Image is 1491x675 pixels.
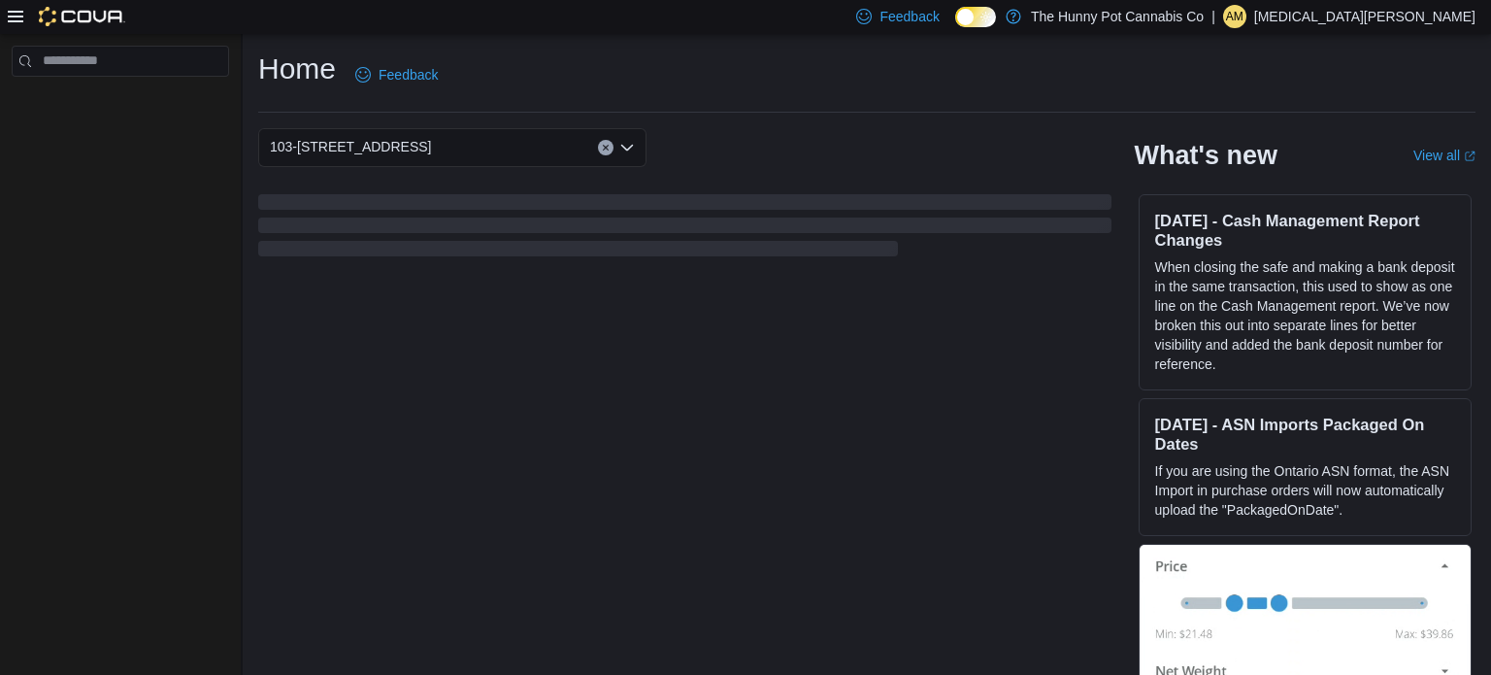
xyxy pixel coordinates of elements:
svg: External link [1464,151,1475,162]
span: Feedback [379,65,438,84]
h3: [DATE] - Cash Management Report Changes [1155,211,1455,250]
a: View allExternal link [1413,148,1475,163]
h3: [DATE] - ASN Imports Packaged On Dates [1155,415,1455,454]
button: Open list of options [619,140,635,155]
input: Dark Mode [955,7,996,27]
span: Loading [258,198,1111,260]
span: Dark Mode [955,27,956,28]
nav: Complex example [12,81,229,127]
span: Feedback [879,7,939,26]
span: AM [1226,5,1243,28]
p: The Hunny Pot Cannabis Co [1031,5,1204,28]
h1: Home [258,50,336,88]
div: Alexia Mainiero [1223,5,1246,28]
p: | [1211,5,1215,28]
p: When closing the safe and making a bank deposit in the same transaction, this used to show as one... [1155,257,1455,374]
button: Clear input [598,140,613,155]
a: Feedback [348,55,446,94]
span: 103-[STREET_ADDRESS] [270,135,432,158]
p: [MEDICAL_DATA][PERSON_NAME] [1254,5,1475,28]
h2: What's new [1135,140,1277,171]
p: If you are using the Ontario ASN format, the ASN Import in purchase orders will now automatically... [1155,461,1455,520]
img: Cova [39,7,125,26]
